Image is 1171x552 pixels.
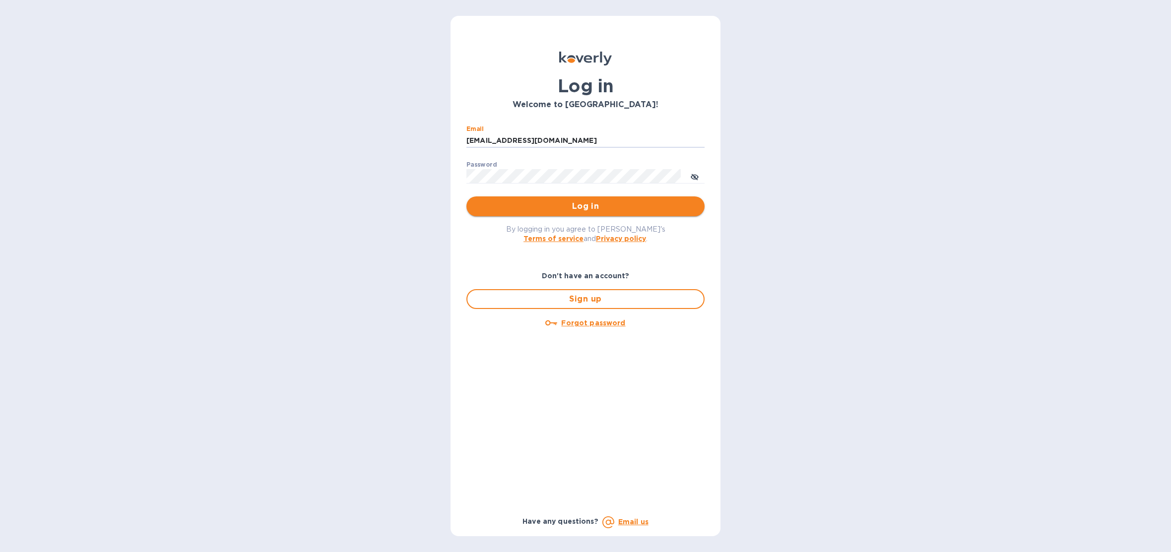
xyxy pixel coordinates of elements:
[506,225,665,243] span: By logging in you agree to [PERSON_NAME]'s and .
[559,52,612,65] img: Koverly
[466,133,705,148] input: Enter email address
[685,166,705,186] button: toggle password visibility
[466,162,497,168] label: Password
[466,289,705,309] button: Sign up
[522,517,598,525] b: Have any questions?
[523,235,584,243] a: Terms of service
[466,75,705,96] h1: Log in
[466,100,705,110] h3: Welcome to [GEOGRAPHIC_DATA]!
[466,126,484,132] label: Email
[474,200,697,212] span: Log in
[561,319,625,327] u: Forgot password
[618,518,649,526] a: Email us
[475,293,696,305] span: Sign up
[542,272,630,280] b: Don't have an account?
[466,196,705,216] button: Log in
[596,235,646,243] a: Privacy policy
